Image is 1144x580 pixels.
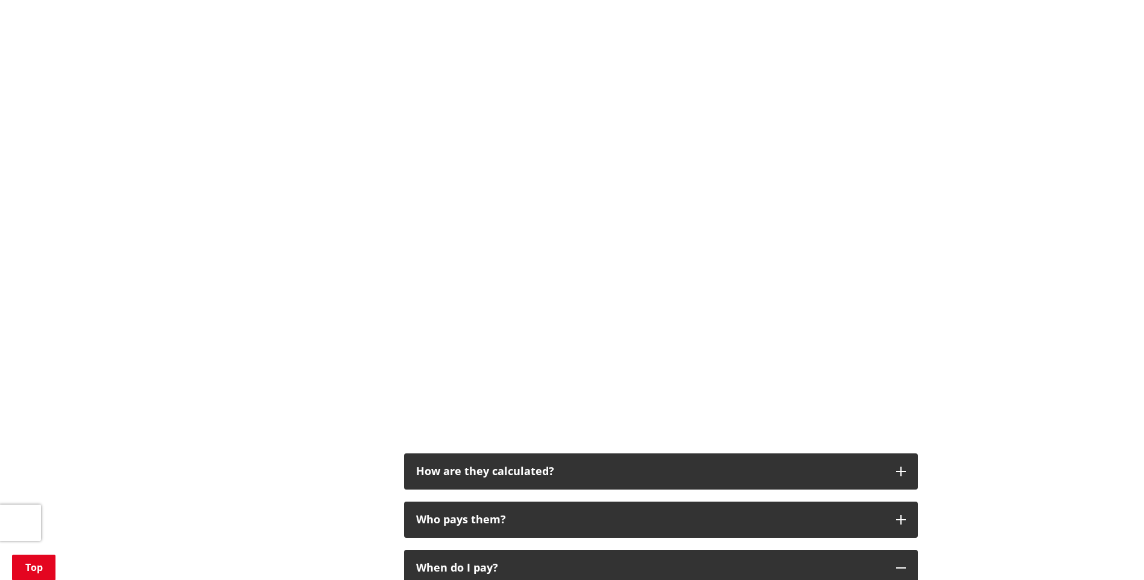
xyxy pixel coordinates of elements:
div: How are they calculated? [416,465,884,478]
button: How are they calculated? [404,453,918,490]
a: Top [12,555,55,580]
div: Who pays them? [416,514,884,526]
iframe: Messenger Launcher [1089,529,1132,573]
button: Who pays them? [404,502,918,538]
div: When do I pay? [416,562,884,574]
